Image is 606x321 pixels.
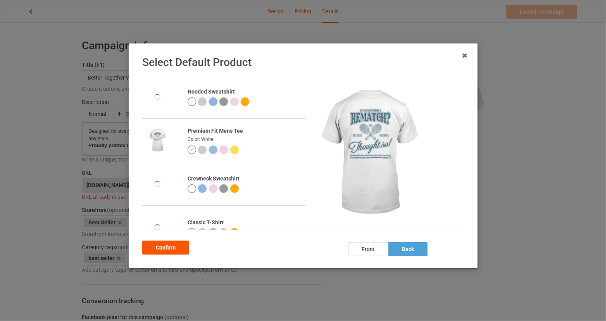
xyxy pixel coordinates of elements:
div: front [348,242,388,256]
div: Hooded Sweatshirt [187,88,302,96]
h1: Select Default Product [142,56,464,69]
div: Confirm [142,241,189,255]
div: Crewneck Sweatshirt [187,175,302,183]
div: Color: White [187,136,302,143]
div: back [388,242,427,256]
div: Premium Fit Mens Tee [187,127,302,135]
div: Classic T-Shirt [187,219,302,227]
